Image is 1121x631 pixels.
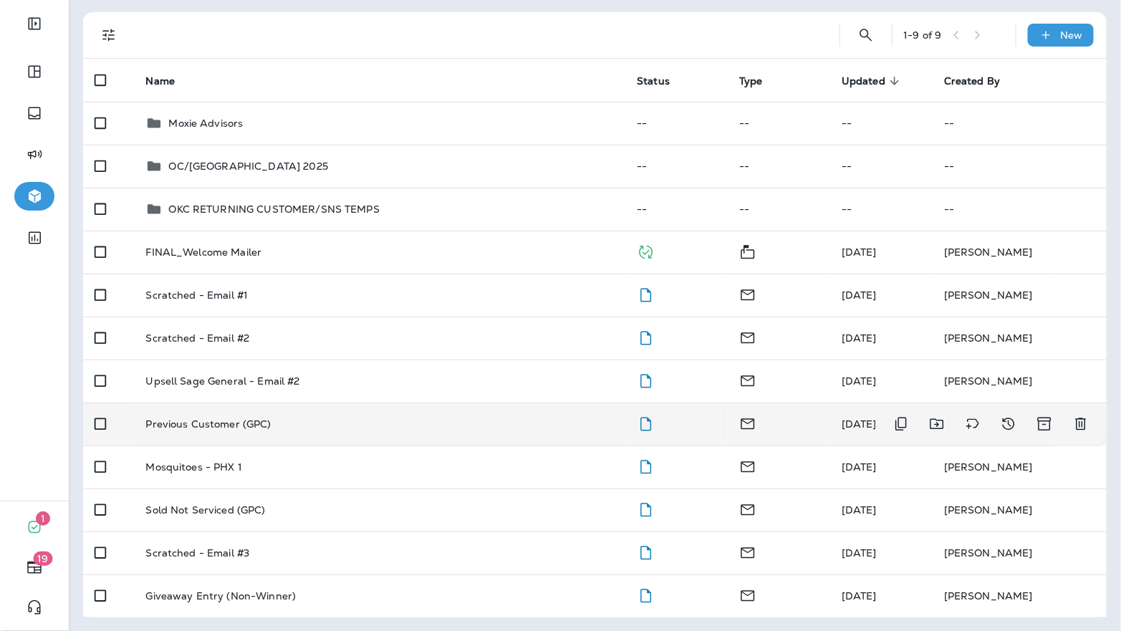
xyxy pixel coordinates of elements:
[14,553,54,582] button: 19
[625,145,728,188] td: --
[933,574,1107,617] td: [PERSON_NAME]
[145,289,248,301] p: Scratched - Email #1
[145,461,242,473] p: Mosquitoes - PHX 1
[933,102,1107,145] td: --
[168,160,328,172] p: OC/[GEOGRAPHIC_DATA] 2025
[637,74,688,87] span: Status
[145,74,193,87] span: Name
[739,416,756,429] span: Email
[728,188,830,231] td: --
[994,410,1023,438] button: View Changelog
[842,75,885,87] span: Updated
[842,246,877,259] span: J-P Scoville
[739,588,756,601] span: Email
[145,75,175,87] span: Name
[944,74,1019,87] span: Created By
[933,274,1107,317] td: [PERSON_NAME]
[168,117,243,129] p: Moxie Advisors
[145,418,271,430] p: Previous Customer (GPC)
[739,502,756,515] span: Email
[34,551,53,566] span: 19
[944,75,1000,87] span: Created By
[637,545,655,558] span: Draft
[739,74,781,87] span: Type
[95,21,123,49] button: Filters
[739,287,756,300] span: Email
[852,21,880,49] button: Search Templates
[14,513,54,541] button: 1
[739,459,756,472] span: Email
[842,504,877,516] span: J-P Scoville
[625,102,728,145] td: --
[637,373,655,386] span: Draft
[637,502,655,515] span: Draft
[637,330,655,343] span: Draft
[923,410,951,438] button: Move to folder
[145,246,261,258] p: FINAL_Welcome Mailer
[933,360,1107,403] td: [PERSON_NAME]
[739,373,756,386] span: Email
[842,418,877,430] span: J-P Scoville
[842,289,877,302] span: J-P Scoville
[145,504,265,516] p: Sold Not Serviced (GPC)
[739,330,756,343] span: Email
[933,188,1107,231] td: --
[739,244,756,257] span: Mailer
[637,75,670,87] span: Status
[145,547,249,559] p: Scratched - Email #3
[1067,410,1095,438] button: Delete
[933,531,1107,574] td: [PERSON_NAME]
[842,589,877,602] span: J-P Scoville
[739,545,756,558] span: Email
[933,145,1107,188] td: --
[933,317,1107,360] td: [PERSON_NAME]
[887,410,915,438] button: Duplicate
[625,188,728,231] td: --
[145,332,249,344] p: Scratched - Email #2
[842,332,877,345] span: J-P Scoville
[842,546,877,559] span: J-P Scoville
[933,488,1107,531] td: [PERSON_NAME]
[830,145,933,188] td: --
[728,102,830,145] td: --
[637,287,655,300] span: Draft
[830,102,933,145] td: --
[842,461,877,473] span: J-P Scoville
[145,375,299,387] p: Upsell Sage General - Email #2
[637,459,655,472] span: Draft
[933,445,1107,488] td: [PERSON_NAME]
[904,29,942,41] div: 1 - 9 of 9
[637,588,655,601] span: Draft
[36,511,50,526] span: 1
[830,188,933,231] td: --
[637,244,655,257] span: Published
[1061,29,1083,41] p: New
[14,9,54,38] button: Expand Sidebar
[739,75,763,87] span: Type
[933,231,1107,274] td: [PERSON_NAME]
[145,590,296,602] p: Giveaway Entry (Non-Winner)
[842,74,904,87] span: Updated
[728,145,830,188] td: --
[1030,410,1059,438] button: Archive
[637,416,655,429] span: Draft
[168,203,379,215] p: OKC RETURNING CUSTOMER/SNS TEMPS
[842,375,877,387] span: J-P Scoville
[958,410,987,438] button: Add tags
